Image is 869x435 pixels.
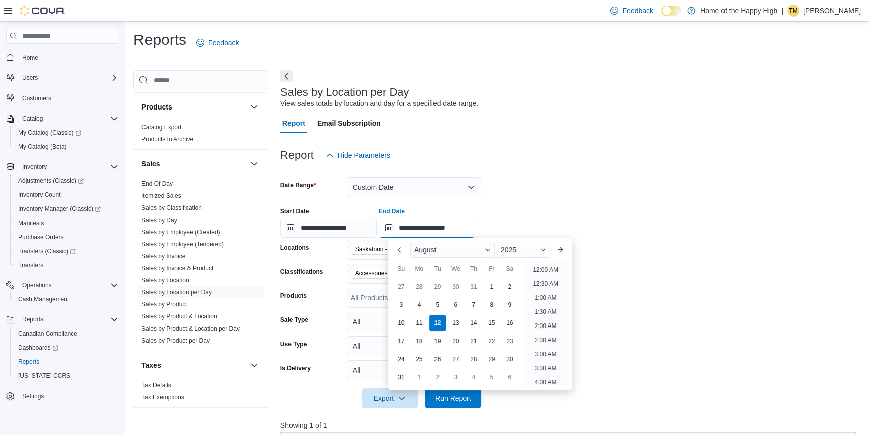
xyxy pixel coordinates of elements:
div: day-28 [411,279,427,295]
span: Tax Exemptions [141,393,184,401]
span: Reports [22,315,43,323]
p: Home of the Happy High [700,5,777,17]
a: Sales by Day [141,216,177,224]
a: Dashboards [10,341,122,355]
span: My Catalog (Beta) [14,141,118,153]
span: Inventory Count [14,189,118,201]
span: Canadian Compliance [18,330,77,338]
div: day-6 [502,369,518,385]
button: Inventory [2,160,122,174]
span: Sales by Classification [141,204,202,212]
a: My Catalog (Classic) [14,127,85,139]
label: Date Range [280,181,316,189]
span: Reports [18,358,39,366]
div: day-27 [393,279,409,295]
span: Operations [22,281,52,289]
span: Dashboards [18,344,58,352]
span: Cash Management [14,293,118,305]
div: Button. Open the year selector. 2025 is currently selected. [497,242,550,258]
div: Th [466,261,482,277]
div: We [448,261,464,277]
div: day-31 [466,279,482,295]
a: Tax Exemptions [141,394,184,401]
a: Customers [18,92,55,104]
div: day-2 [502,279,518,295]
button: Run Report [425,388,481,408]
div: day-10 [393,315,409,331]
div: day-5 [484,369,500,385]
a: Products to Archive [141,136,193,143]
h1: Reports [133,30,186,50]
div: day-25 [411,351,427,367]
a: Adjustments (Classic) [14,175,88,187]
span: Feedback [208,38,239,48]
a: Sales by Invoice & Product [141,265,213,272]
a: Itemized Sales [141,192,181,199]
button: All [347,360,481,380]
span: Transfers (Classic) [14,245,118,257]
span: Saskatoon - Stonebridge - Fire & Flower [355,244,433,254]
button: Sales [141,159,246,169]
button: Reports [18,313,47,325]
span: Accessories [351,268,400,279]
span: Sales by Employee (Created) [141,228,220,236]
span: Inventory [22,163,47,171]
span: Report [282,113,305,133]
span: Inventory Manager (Classic) [18,205,101,213]
button: Reports [2,312,122,327]
span: Washington CCRS [14,370,118,382]
span: Transfers (Classic) [18,247,76,255]
a: Home [18,52,42,64]
div: day-27 [448,351,464,367]
span: Sales by Location per Day [141,288,212,296]
a: Sales by Location [141,277,189,284]
span: Settings [18,390,118,402]
button: Previous Month [392,242,408,258]
span: My Catalog (Beta) [18,143,67,151]
span: Saskatoon - Stonebridge - Fire & Flower [351,244,446,255]
span: August [414,246,437,254]
div: day-1 [484,279,500,295]
div: day-19 [429,333,446,349]
div: Mo [411,261,427,277]
span: Dark Mode [661,16,662,17]
button: Inventory [18,161,51,173]
span: Canadian Compliance [14,328,118,340]
h3: Report [280,149,314,161]
button: My Catalog (Beta) [10,140,122,154]
div: Tristen Mueller [787,5,799,17]
span: My Catalog (Classic) [18,129,81,137]
span: Tax Details [141,381,171,389]
label: End Date [379,207,405,215]
button: Operations [2,278,122,292]
div: Fr [484,261,500,277]
div: day-21 [466,333,482,349]
button: Users [18,72,42,84]
div: day-6 [448,297,464,313]
div: day-29 [429,279,446,295]
button: Export [362,388,418,408]
button: Cash Management [10,292,122,306]
span: Users [18,72,118,84]
span: Transfers [18,261,43,269]
button: All [347,312,481,332]
div: day-24 [393,351,409,367]
p: | [781,5,783,17]
label: Classifications [280,268,323,276]
div: Taxes [133,379,268,407]
a: Manifests [14,217,48,229]
a: My Catalog (Beta) [14,141,71,153]
span: My Catalog (Classic) [14,127,118,139]
div: day-23 [502,333,518,349]
label: Is Delivery [280,364,311,372]
span: Cash Management [18,295,69,303]
button: Products [141,102,246,112]
button: Catalog [2,112,122,126]
span: 2025 [501,246,516,254]
span: Reports [18,313,118,325]
div: day-14 [466,315,482,331]
nav: Complex example [6,46,118,429]
div: Sa [502,261,518,277]
span: Sales by Location [141,276,189,284]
